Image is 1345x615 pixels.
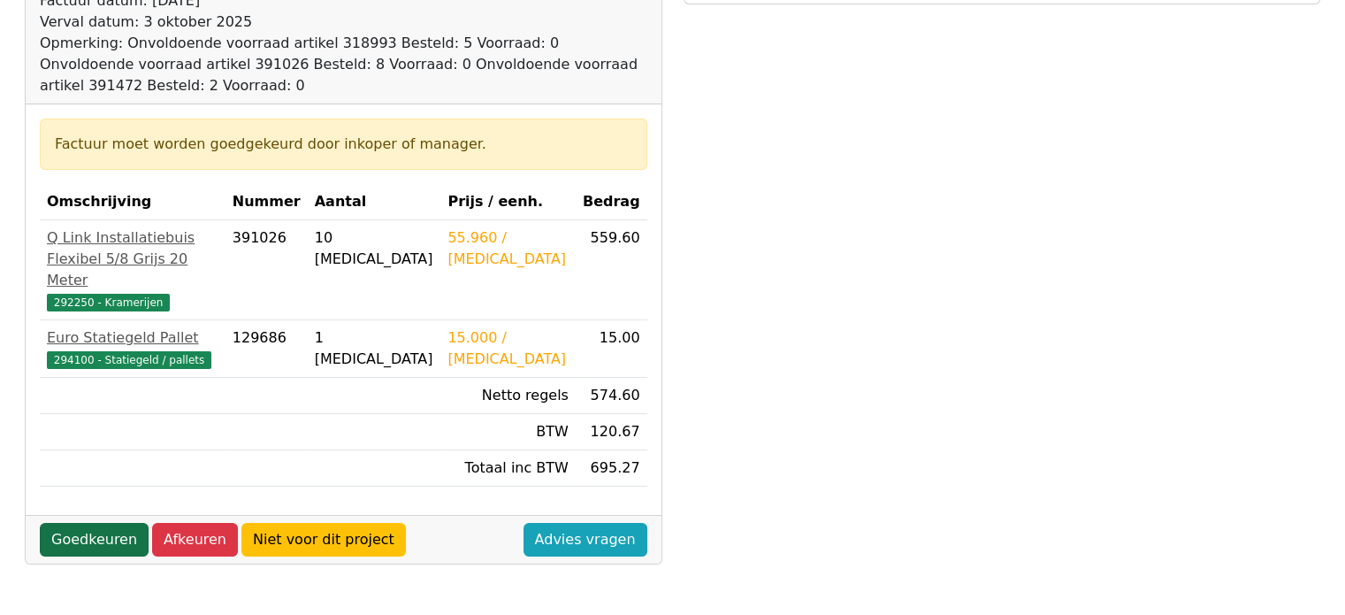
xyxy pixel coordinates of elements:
[576,320,647,378] td: 15.00
[576,220,647,320] td: 559.60
[40,184,225,220] th: Omschrijving
[55,134,632,155] div: Factuur moet worden goedgekeurd door inkoper of manager.
[576,378,647,414] td: 574.60
[225,184,308,220] th: Nummer
[523,523,647,557] a: Advies vragen
[47,227,218,291] div: Q Link Installatiebuis Flexibel 5/8 Grijs 20 Meter
[440,450,576,487] td: Totaal inc BTW
[447,327,569,370] div: 15.000 / [MEDICAL_DATA]
[152,523,238,557] a: Afkeuren
[315,227,434,270] div: 10 [MEDICAL_DATA]
[40,33,647,96] div: Opmerking: Onvoldoende voorraad artikel 318993 Besteld: 5 Voorraad: 0 Onvoldoende voorraad artike...
[576,184,647,220] th: Bedrag
[576,450,647,487] td: 695.27
[440,414,576,450] td: BTW
[440,184,576,220] th: Prijs / eenh.
[440,378,576,414] td: Netto regels
[241,523,406,557] a: Niet voor dit project
[225,220,308,320] td: 391026
[576,414,647,450] td: 120.67
[40,523,149,557] a: Goedkeuren
[47,227,218,312] a: Q Link Installatiebuis Flexibel 5/8 Grijs 20 Meter292250 - Kramerijen
[47,294,170,311] span: 292250 - Kramerijen
[225,320,308,378] td: 129686
[40,12,647,33] div: Verval datum: 3 oktober 2025
[447,227,569,270] div: 55.960 / [MEDICAL_DATA]
[315,327,434,370] div: 1 [MEDICAL_DATA]
[47,327,218,370] a: Euro Statiegeld Pallet294100 - Statiegeld / pallets
[308,184,441,220] th: Aantal
[47,327,218,349] div: Euro Statiegeld Pallet
[47,351,211,369] span: 294100 - Statiegeld / pallets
